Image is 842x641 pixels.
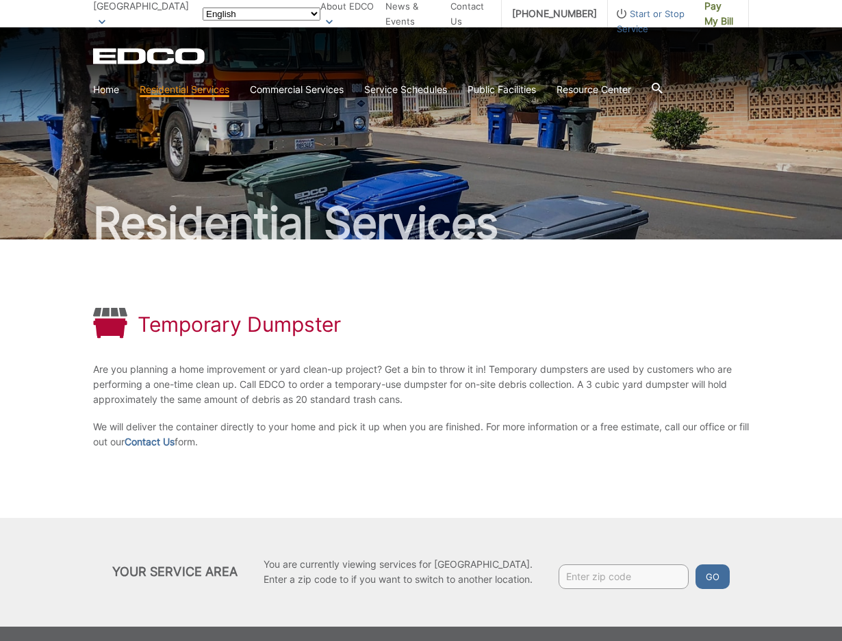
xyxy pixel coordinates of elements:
[93,362,749,407] p: Are you planning a home improvement or yard clean-up project? Get a bin to throw it in! Temporary...
[112,564,238,579] h2: Your Service Area
[93,48,207,64] a: EDCD logo. Return to the homepage.
[264,557,533,587] p: You are currently viewing services for [GEOGRAPHIC_DATA]. Enter a zip code to if you want to swit...
[138,312,341,337] h1: Temporary Dumpster
[140,82,229,97] a: Residential Services
[203,8,320,21] select: Select a language
[250,82,344,97] a: Commercial Services
[93,201,749,245] h2: Residential Services
[364,82,447,97] a: Service Schedules
[468,82,536,97] a: Public Facilities
[557,82,631,97] a: Resource Center
[93,82,119,97] a: Home
[93,419,749,449] p: We will deliver the container directly to your home and pick it up when you are finished. For mor...
[696,564,730,589] button: Go
[559,564,689,589] input: Enter zip code
[125,434,175,449] a: Contact Us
